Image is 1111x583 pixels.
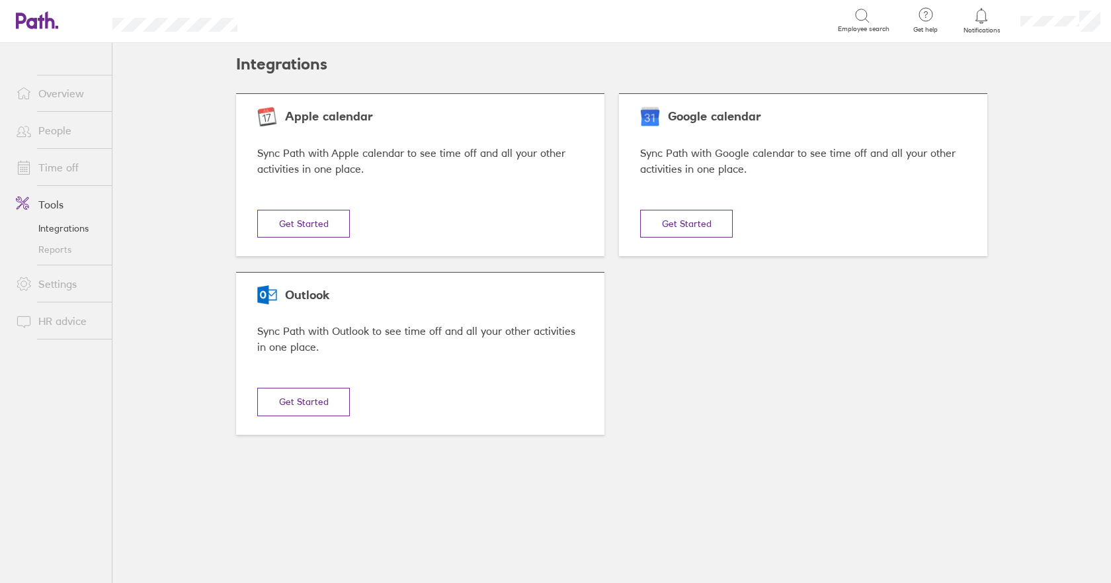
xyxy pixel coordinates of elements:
[257,145,583,178] div: Sync Path with Apple calendar to see time off and all your other activities in one place.
[257,210,350,238] button: Get Started
[5,271,112,297] a: Settings
[640,210,733,238] button: Get Started
[257,289,583,302] div: Outlook
[960,7,1003,34] a: Notifications
[5,117,112,144] a: People
[273,14,307,26] div: Search
[640,145,966,178] div: Sync Path with Google calendar to see time off and all your other activities in one place.
[5,308,112,334] a: HR advice
[257,323,583,356] div: Sync Path with Outlook to see time off and all your other activities in one place.
[5,80,112,107] a: Overview
[5,218,112,239] a: Integrations
[257,388,350,416] button: Get Started
[236,43,327,85] h2: Integrations
[960,26,1003,34] span: Notifications
[904,26,947,34] span: Get help
[838,25,889,33] span: Employee search
[640,110,966,124] div: Google calendar
[5,239,112,260] a: Reports
[5,191,112,218] a: Tools
[5,154,112,181] a: Time off
[257,110,583,124] div: Apple calendar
